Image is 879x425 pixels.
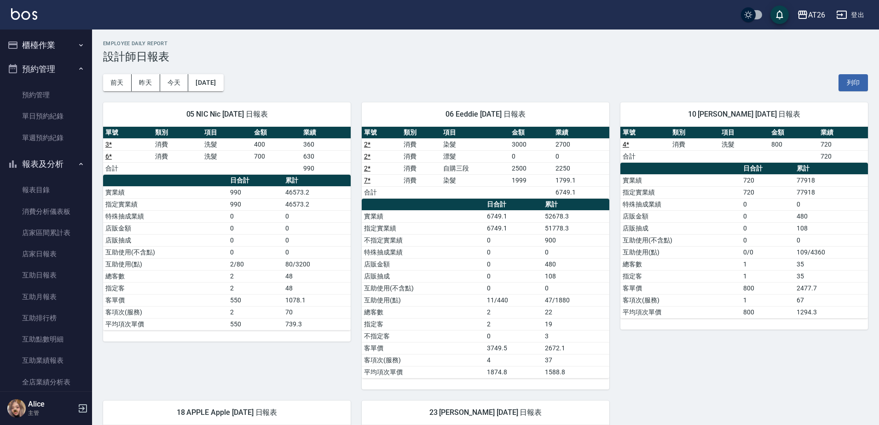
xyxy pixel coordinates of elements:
td: 37 [543,354,609,366]
td: 800 [741,306,794,318]
td: 洗髮 [719,138,769,150]
td: 108 [543,270,609,282]
a: 預約管理 [4,84,88,106]
td: 實業績 [362,210,485,222]
td: 洗髮 [202,150,252,162]
td: 指定客 [103,282,228,294]
span: 10 [PERSON_NAME] [DATE] 日報表 [631,110,857,119]
td: 0 [283,246,351,258]
td: 35 [794,258,868,270]
a: 互助日報表 [4,265,88,286]
a: 互助點數明細 [4,329,88,350]
th: 單號 [103,127,153,139]
td: 6749.1 [553,186,609,198]
td: 0 [228,246,283,258]
td: 客項次(服務) [362,354,485,366]
a: 全店業績分析表 [4,372,88,393]
td: 0 [794,198,868,210]
th: 項目 [719,127,769,139]
a: 互助排行榜 [4,307,88,329]
td: 店販抽成 [103,234,228,246]
td: 指定客 [620,270,741,282]
th: 項目 [202,127,252,139]
td: 48 [283,270,351,282]
td: 2672.1 [543,342,609,354]
td: 720 [818,138,868,150]
th: 單號 [620,127,670,139]
td: 0 [741,234,794,246]
p: 主管 [28,409,75,417]
td: 0 [283,234,351,246]
td: 1 [741,270,794,282]
th: 類別 [670,127,720,139]
td: 消費 [401,150,441,162]
td: 店販金額 [103,222,228,234]
th: 類別 [153,127,202,139]
td: 染髮 [441,138,509,150]
div: AT26 [808,9,825,21]
a: 互助月報表 [4,286,88,307]
td: 平均項次單價 [103,318,228,330]
td: 19 [543,318,609,330]
a: 消費分析儀表板 [4,201,88,222]
td: 實業績 [620,174,741,186]
a: 互助業績報表 [4,350,88,371]
td: 總客數 [362,306,485,318]
td: 48 [283,282,351,294]
td: 77918 [794,174,868,186]
td: 3000 [509,138,553,150]
td: 0 [543,282,609,294]
td: 店販抽成 [362,270,485,282]
td: 11/440 [485,294,543,306]
td: 720 [741,186,794,198]
th: 金額 [252,127,301,139]
td: 550 [228,318,283,330]
td: 2700 [553,138,609,150]
td: 0 [485,282,543,294]
td: 80/3200 [283,258,351,270]
td: 平均項次單價 [620,306,741,318]
td: 2 [228,282,283,294]
th: 累計 [283,175,351,187]
th: 累計 [794,163,868,175]
table: a dense table [103,175,351,331]
td: 990 [228,198,283,210]
button: 預約管理 [4,57,88,81]
td: 0/0 [741,246,794,258]
td: 漂髮 [441,150,509,162]
button: 昨天 [132,74,160,91]
td: 0 [485,270,543,282]
td: 總客數 [620,258,741,270]
a: 單日預約紀錄 [4,106,88,127]
td: 店販金額 [362,258,485,270]
td: 消費 [401,138,441,150]
span: 23 [PERSON_NAME] [DATE] 日報表 [373,408,598,417]
td: 互助使用(不含點) [103,246,228,258]
td: 客單價 [362,342,485,354]
td: 互助使用(不含點) [362,282,485,294]
td: 1 [741,294,794,306]
td: 特殊抽成業績 [362,246,485,258]
td: 染髮 [441,174,509,186]
td: 指定實業績 [103,198,228,210]
td: 46573.2 [283,198,351,210]
td: 平均項次單價 [362,366,485,378]
td: 990 [301,162,351,174]
a: 單週預約紀錄 [4,127,88,148]
th: 累計 [543,199,609,211]
td: 2 [485,318,543,330]
td: 3749.5 [485,342,543,354]
td: 900 [543,234,609,246]
td: 指定實業績 [620,186,741,198]
td: 720 [741,174,794,186]
td: 67 [794,294,868,306]
td: 70 [283,306,351,318]
button: 列印 [839,74,868,91]
td: 0 [741,198,794,210]
th: 類別 [401,127,441,139]
td: 550 [228,294,283,306]
td: 800 [741,282,794,294]
th: 金額 [769,127,819,139]
span: 05 NIC Nic [DATE] 日報表 [114,110,340,119]
td: 480 [543,258,609,270]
